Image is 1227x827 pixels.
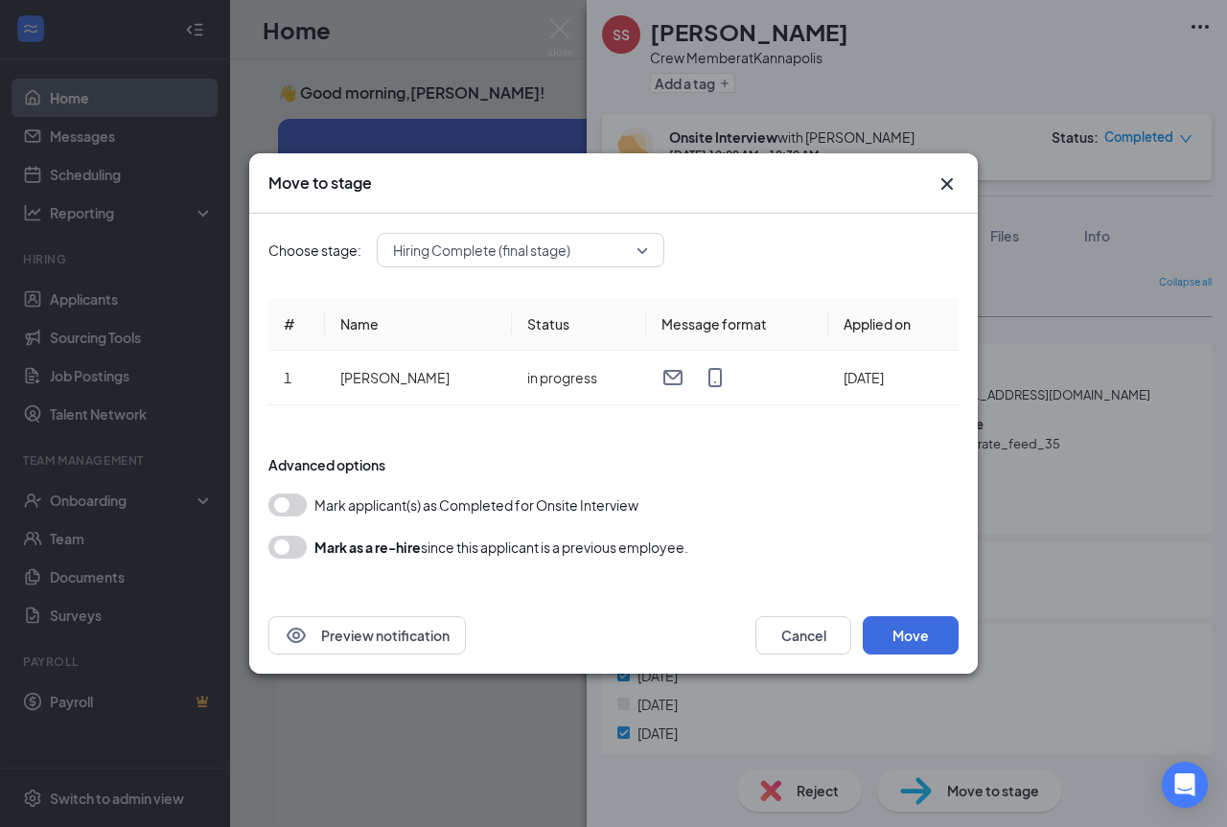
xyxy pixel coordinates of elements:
svg: Email [661,366,684,389]
b: Mark as a re-hire [314,539,421,556]
th: Name [325,298,512,351]
button: Cancel [755,616,851,655]
th: # [268,298,325,351]
div: Advanced options [268,455,959,474]
th: Applied on [828,298,959,351]
div: Open Intercom Messenger [1162,762,1208,808]
svg: Cross [936,172,959,195]
h3: Move to stage [268,172,372,194]
span: Mark applicant(s) as Completed for Onsite Interview [314,494,638,517]
svg: MobileSms [704,366,727,389]
th: Status [512,298,646,351]
svg: Eye [285,624,308,647]
button: EyePreview notification [268,616,466,655]
span: 1 [284,369,291,386]
td: [PERSON_NAME] [325,351,512,405]
span: Choose stage: [268,240,361,261]
th: Message format [646,298,828,351]
span: Hiring Complete (final stage) [393,236,570,264]
button: Move [863,616,959,655]
td: [DATE] [828,351,959,405]
button: Close [936,172,959,195]
div: since this applicant is a previous employee. [314,536,688,559]
td: in progress [512,351,646,405]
